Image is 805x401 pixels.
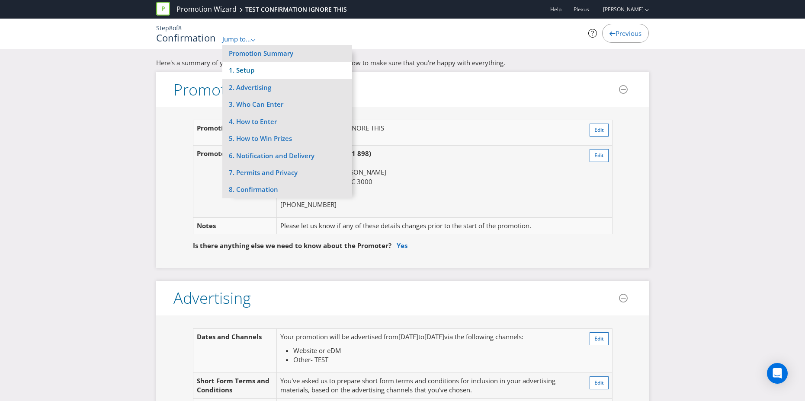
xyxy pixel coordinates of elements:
[193,120,277,146] td: Promotion
[173,290,251,307] h3: Advertising
[398,332,418,341] span: [DATE]
[550,6,561,13] a: Help
[357,177,372,186] span: 3000
[222,164,352,181] a: 7. Permits and Privacy
[293,355,311,364] span: Other
[222,130,352,147] a: 5. How to Win Prizes
[193,217,277,234] td: Notes
[173,24,178,32] span: of
[193,241,391,250] span: Is there anything else we need to know about the Promoter?
[193,328,277,372] td: Dates and Channels
[590,376,609,389] button: Edit
[173,81,298,99] h3: Promotion Details
[222,147,352,164] a: 6. Notification and Delivery
[594,126,604,134] span: Edit
[574,6,589,13] span: Plexus
[444,332,523,341] span: via the following channels:
[176,4,237,14] a: Promotion Wizard
[222,79,352,96] a: 2. Advertising
[280,332,398,341] span: Your promotion will be advertised from
[594,152,604,159] span: Edit
[594,335,604,342] span: Edit
[178,24,182,32] span: 8
[193,372,277,398] td: Short Form Terms and Conditions
[245,5,347,14] div: TEST CONFIRMATION IGNORE THIS
[156,58,649,67] p: Here's a summary of your promotion! Please check the details below to make sure that you're happy...
[590,124,609,137] button: Edit
[616,29,641,38] span: Previous
[222,62,352,79] a: 1. Setup
[229,49,293,57] a: Promotion Summary
[222,113,352,130] a: 4. How to Enter
[767,363,788,384] div: Open Intercom Messenger
[311,355,328,364] span: - TEST
[594,6,644,13] a: [PERSON_NAME]
[594,379,604,386] span: Edit
[418,332,424,341] span: to
[397,241,407,250] a: Yes
[156,24,169,32] span: Step
[424,332,444,341] span: [DATE]
[280,376,555,394] span: You've asked us to prepare short form terms and conditions for inclusion in your advertising mate...
[590,149,609,162] button: Edit
[222,35,251,43] span: Jump to...
[169,24,173,32] span: 8
[222,181,352,198] a: 8. Confirmation
[156,32,216,43] h1: Confirmation
[277,217,576,234] td: Please let us know if any of these details changes prior to the start of the promotion.
[197,149,228,158] span: Promoter
[293,346,341,355] span: Website or eDM
[222,96,352,113] a: 3. Who Can Enter
[277,120,576,146] td: TEST CONFIRMATION IGNORE THIS
[590,332,609,345] button: Edit
[280,200,572,209] p: [PHONE_NUMBER]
